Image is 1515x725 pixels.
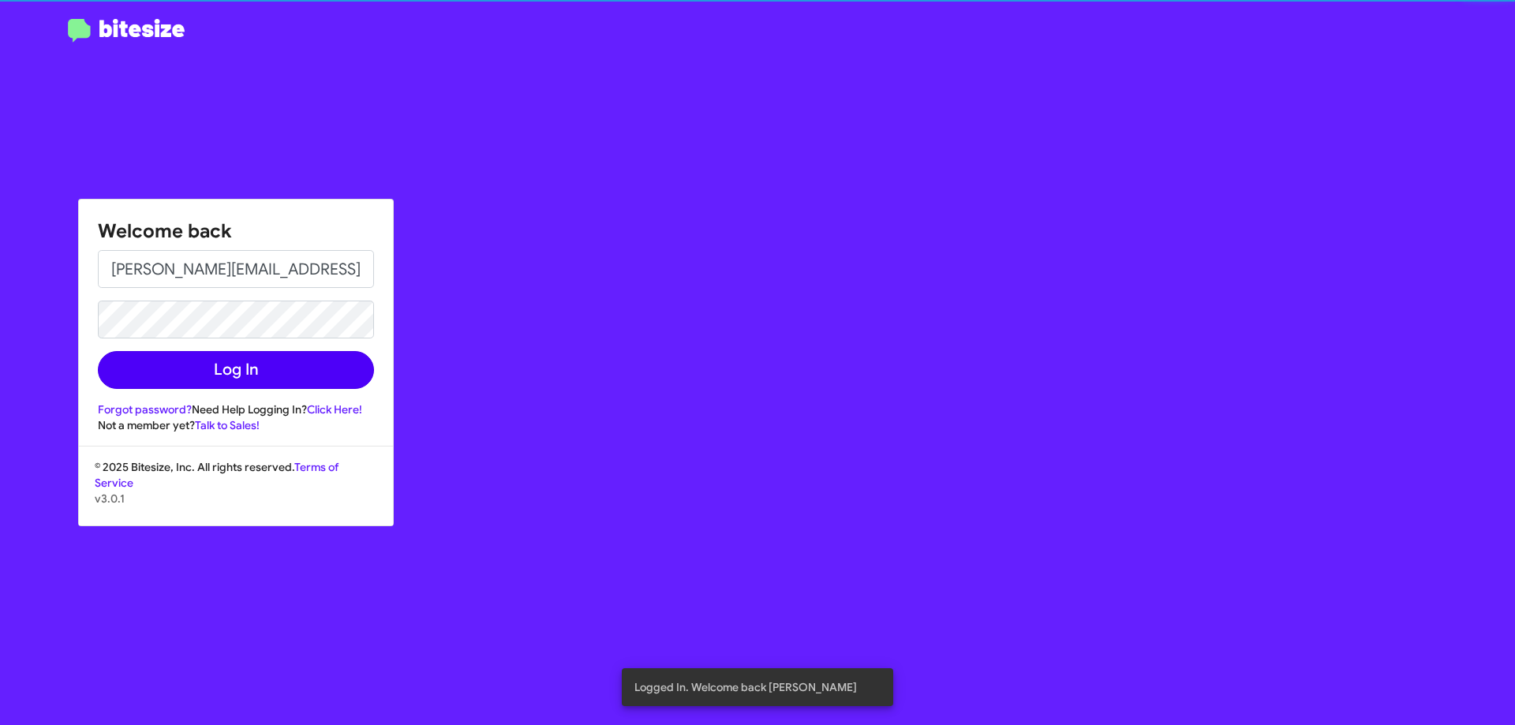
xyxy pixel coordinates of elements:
[98,219,374,244] h1: Welcome back
[79,459,393,525] div: © 2025 Bitesize, Inc. All rights reserved.
[307,402,362,417] a: Click Here!
[634,679,857,695] span: Logged In. Welcome back [PERSON_NAME]
[98,402,374,417] div: Need Help Logging In?
[195,418,260,432] a: Talk to Sales!
[98,417,374,433] div: Not a member yet?
[98,250,374,288] input: Email address
[98,351,374,389] button: Log In
[98,402,192,417] a: Forgot password?
[95,491,377,506] p: v3.0.1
